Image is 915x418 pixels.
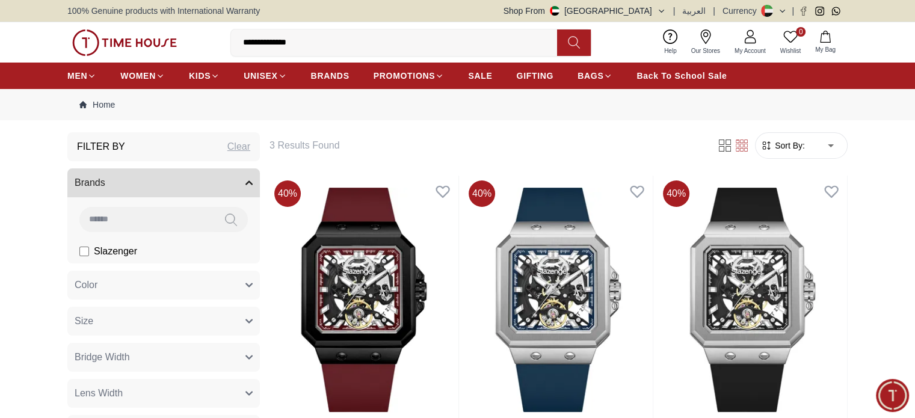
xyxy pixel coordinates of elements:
[578,70,603,82] span: BAGS
[189,65,220,87] a: KIDS
[374,70,436,82] span: PROMOTIONS
[72,29,177,56] img: ...
[686,46,725,55] span: Our Stores
[760,140,805,152] button: Sort By:
[775,46,806,55] span: Wishlist
[468,70,492,82] span: SALE
[125,170,224,184] span: Nearest Store Locator
[808,28,843,57] button: My Bag
[175,142,224,156] span: Exchanges
[3,262,238,322] textarea: We are here to help you
[161,117,191,124] span: 02:10 PM
[67,168,260,197] button: Brands
[75,176,105,190] span: Brands
[876,379,909,412] div: Chat Widget
[636,70,727,82] span: Back To School Sale
[64,16,201,27] div: [PERSON_NAME]
[79,247,89,256] input: Slazenger
[796,27,806,37] span: 0
[244,70,277,82] span: UNISEX
[29,138,102,160] div: New Enquiry
[37,142,94,156] span: New Enquiry
[67,89,848,120] nav: Breadcrumb
[131,194,232,215] div: Request a callback
[659,46,682,55] span: Help
[374,65,445,87] a: PROMOTIONS
[67,70,87,82] span: MEN
[831,7,840,16] a: Whatsapp
[92,221,232,243] div: Track your Shipment (Beta)
[810,45,840,54] span: My Bag
[75,386,123,401] span: Lens Width
[120,70,156,82] span: WOMEN
[75,278,97,292] span: Color
[108,138,161,160] div: Services
[578,65,612,87] a: BAGS
[682,5,706,17] button: العربية
[468,65,492,87] a: SALE
[636,65,727,87] a: Back To School Sale
[516,70,553,82] span: GIFTING
[12,59,238,72] div: [PERSON_NAME]
[274,180,301,207] span: 40 %
[67,271,260,300] button: Color
[772,140,805,152] span: Sort By:
[9,9,33,33] em: Back
[100,225,224,239] span: Track your Shipment (Beta)
[75,314,93,328] span: Size
[550,6,559,16] img: United Arab Emirates
[730,46,771,55] span: My Account
[116,142,153,156] span: Services
[469,180,495,207] span: 40 %
[799,7,808,16] a: Facebook
[663,180,689,207] span: 40 %
[657,27,684,58] a: Help
[722,5,762,17] div: Currency
[189,70,211,82] span: KIDS
[77,140,125,154] h3: Filter By
[270,138,702,153] h6: 3 Results Found
[37,11,57,31] img: Profile picture of Zoe
[67,343,260,372] button: Bridge Width
[20,82,184,121] span: Hello! I'm your Time House Watches Support Assistant. How can I assist you [DATE]?
[815,7,824,16] a: Instagram
[504,5,666,17] button: Shop From[GEOGRAPHIC_DATA]
[244,65,286,87] a: UNISEX
[67,379,260,408] button: Lens Width
[673,5,676,17] span: |
[167,138,232,160] div: Exchanges
[713,5,715,17] span: |
[75,350,130,364] span: Bridge Width
[684,27,727,58] a: Our Stores
[117,166,232,188] div: Nearest Store Locator
[139,197,224,212] span: Request a callback
[79,99,115,111] a: Home
[311,70,350,82] span: BRANDS
[120,65,165,87] a: WOMEN
[311,65,350,87] a: BRANDS
[227,140,250,154] div: Clear
[67,307,260,336] button: Size
[67,5,260,17] span: 100% Genuine products with International Warranty
[516,65,553,87] a: GIFTING
[67,65,96,87] a: MEN
[792,5,794,17] span: |
[773,27,808,58] a: 0Wishlist
[94,244,137,259] span: Slazenger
